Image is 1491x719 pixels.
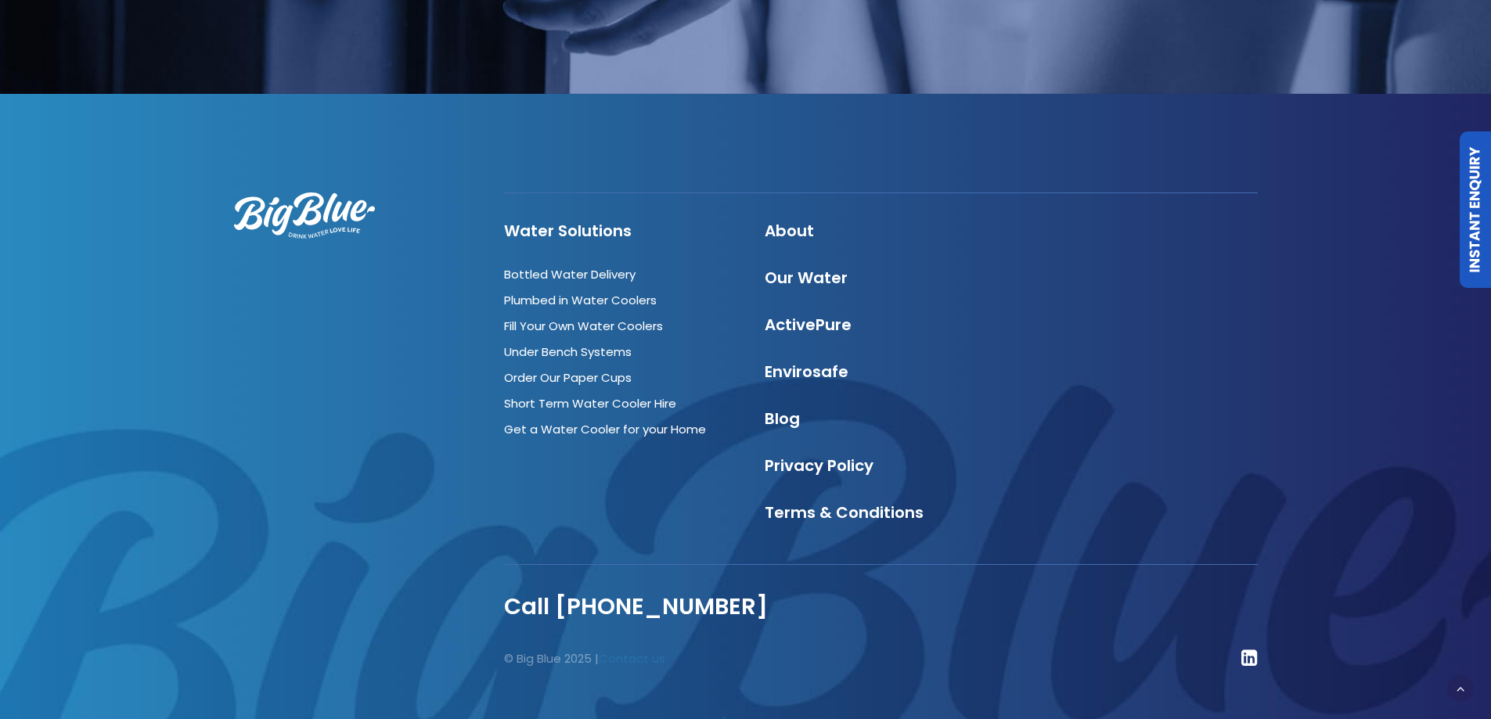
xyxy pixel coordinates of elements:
a: Blog [765,408,800,430]
a: Envirosafe [765,361,848,383]
a: About [765,220,814,242]
a: Under Bench Systems [504,343,632,360]
a: Order Our Paper Cups [504,369,632,386]
a: Short Term Water Cooler Hire [504,395,676,412]
a: Plumbed in Water Coolers [504,292,657,308]
a: ActivePure [765,314,852,336]
a: Our Water [765,267,848,289]
a: Terms & Conditions [765,502,924,523]
a: Bottled Water Delivery [504,266,636,282]
a: Call [PHONE_NUMBER] [504,591,768,622]
a: Fill Your Own Water Coolers [504,318,663,334]
a: Contact us [599,650,665,667]
a: Instant Enquiry [1460,131,1491,288]
h4: Water Solutions [504,221,736,240]
a: Privacy Policy [765,455,873,476]
p: © Big Blue 2025 | [504,649,867,669]
iframe: Chatbot [1388,616,1469,697]
a: Get a Water Cooler for your Home [504,421,706,437]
